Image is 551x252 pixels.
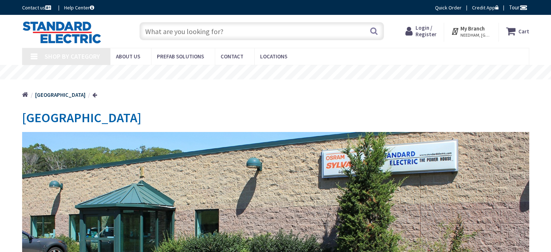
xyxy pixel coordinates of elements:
span: Login / Register [416,24,437,38]
input: What are you looking for? [139,22,384,40]
div: My Branch NEEDHAM, [GEOGRAPHIC_DATA] [451,25,491,38]
span: Tour [509,4,527,11]
img: Standard Electric [22,21,101,44]
span: Shop By Category [45,52,100,61]
a: Login / Register [405,25,437,38]
span: [GEOGRAPHIC_DATA] [22,110,141,126]
span: Prefab Solutions [157,53,204,60]
a: Credit App [472,4,498,11]
a: Cart [506,25,529,38]
span: Contact [221,53,243,60]
a: Contact us [22,4,53,11]
a: Quick Order [435,4,462,11]
span: NEEDHAM, [GEOGRAPHIC_DATA] [460,32,491,38]
rs-layer: [MEDICAL_DATA]: Our Commitment to Our Employees and Customers [161,69,406,77]
span: About Us [116,53,140,60]
a: Help Center [64,4,94,11]
strong: My Branch [460,25,485,32]
strong: Cart [518,25,529,38]
span: Locations [260,53,287,60]
strong: [GEOGRAPHIC_DATA] [35,91,85,98]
